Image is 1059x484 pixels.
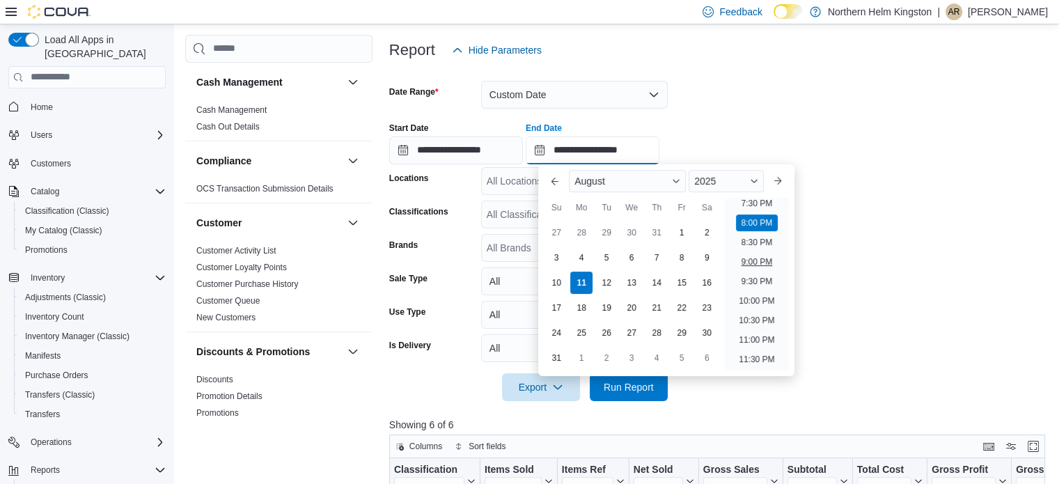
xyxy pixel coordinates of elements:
[389,273,427,284] label: Sale Type
[670,196,693,219] div: Fr
[19,387,100,403] a: Transfers (Classic)
[620,221,643,244] div: day-30
[196,279,299,289] a: Customer Purchase History
[3,97,171,117] button: Home
[670,272,693,294] div: day-15
[19,309,166,325] span: Inventory Count
[25,331,130,342] span: Inventory Manager (Classic)
[696,322,718,344] div: day-30
[645,297,668,319] div: day-21
[3,153,171,173] button: Customers
[946,3,962,20] div: Alexis Robillard
[604,380,654,394] span: Run Report
[3,432,171,452] button: Operations
[19,203,166,219] span: Classification (Classic)
[3,268,171,288] button: Inventory
[185,102,372,141] div: Cash Management
[787,463,837,476] div: Subtotal
[670,221,693,244] div: day-1
[196,183,334,194] span: OCS Transaction Submission Details
[767,170,789,192] button: Next month
[620,247,643,269] div: day-6
[14,346,171,366] button: Manifests
[196,75,342,89] button: Cash Management
[774,4,803,19] input: Dark Mode
[634,463,683,476] div: Net Sold
[14,221,171,240] button: My Catalog (Classic)
[569,170,686,192] div: Button. Open the month selector. August is currently selected.
[389,42,435,58] h3: Report
[3,125,171,145] button: Users
[196,262,287,273] span: Customer Loyalty Points
[389,306,425,318] label: Use Type
[196,408,239,418] a: Promotions
[570,272,593,294] div: day-11
[389,136,523,164] input: Press the down key to open a popover containing a calendar.
[545,196,567,219] div: Su
[390,438,448,455] button: Columns
[31,158,71,169] span: Customers
[196,295,260,306] span: Customer Queue
[545,247,567,269] div: day-3
[185,371,372,427] div: Discounts & Promotions
[25,127,166,143] span: Users
[14,307,171,327] button: Inventory Count
[570,196,593,219] div: Mo
[25,409,60,420] span: Transfers
[696,272,718,294] div: day-16
[1025,438,1042,455] button: Enter fullscreen
[670,322,693,344] div: day-29
[620,347,643,369] div: day-3
[696,297,718,319] div: day-23
[733,312,780,329] li: 10:30 PM
[389,173,429,184] label: Locations
[14,405,171,424] button: Transfers
[545,322,567,344] div: day-24
[345,343,361,360] button: Discounts & Promotions
[196,407,239,419] span: Promotions
[196,313,256,322] a: New Customers
[545,272,567,294] div: day-10
[570,347,593,369] div: day-1
[19,367,94,384] a: Purchase Orders
[828,3,932,20] p: Northern Helm Kingston
[545,221,567,244] div: day-27
[590,373,668,401] button: Run Report
[31,102,53,113] span: Home
[196,391,262,402] span: Promotion Details
[25,370,88,381] span: Purchase Orders
[733,351,780,368] li: 11:30 PM
[25,205,109,217] span: Classification (Classic)
[595,322,618,344] div: day-26
[31,437,72,448] span: Operations
[3,460,171,480] button: Reports
[196,216,242,230] h3: Customer
[196,375,233,384] a: Discounts
[570,322,593,344] div: day-25
[25,389,95,400] span: Transfers (Classic)
[19,328,135,345] a: Inventory Manager (Classic)
[31,186,59,197] span: Catalog
[645,221,668,244] div: day-31
[19,406,65,423] a: Transfers
[545,347,567,369] div: day-31
[570,297,593,319] div: day-18
[595,196,618,219] div: Tu
[25,434,166,451] span: Operations
[696,347,718,369] div: day-6
[196,374,233,385] span: Discounts
[736,234,778,251] li: 8:30 PM
[857,463,911,476] div: Total Cost
[389,240,418,251] label: Brands
[389,123,429,134] label: Start Date
[670,347,693,369] div: day-5
[19,328,166,345] span: Inventory Manager (Classic)
[196,104,267,116] span: Cash Management
[19,289,111,306] a: Adjustments (Classic)
[481,81,668,109] button: Custom Date
[14,288,171,307] button: Adjustments (Classic)
[31,130,52,141] span: Users
[196,154,251,168] h3: Compliance
[196,279,299,290] span: Customer Purchase History
[31,465,60,476] span: Reports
